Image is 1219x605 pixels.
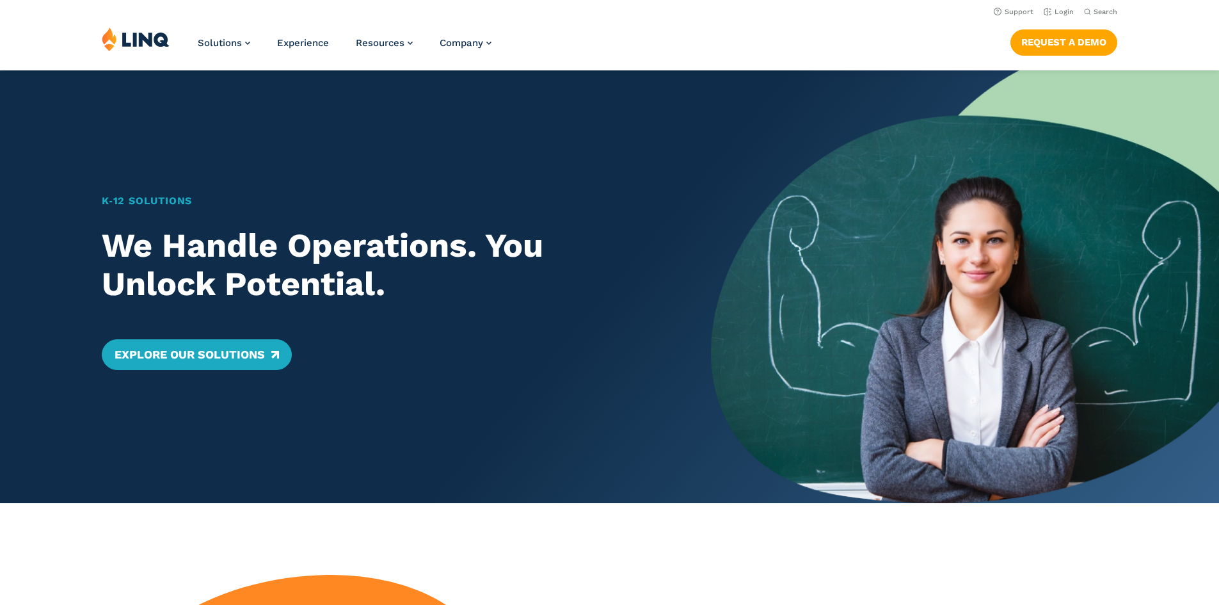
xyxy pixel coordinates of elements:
[356,37,413,49] a: Resources
[356,37,404,49] span: Resources
[994,8,1033,16] a: Support
[1094,8,1117,16] span: Search
[440,37,491,49] a: Company
[1044,8,1074,16] a: Login
[198,27,491,69] nav: Primary Navigation
[440,37,483,49] span: Company
[711,70,1219,503] img: Home Banner
[102,227,662,303] h2: We Handle Operations. You Unlock Potential.
[1010,27,1117,55] nav: Button Navigation
[277,37,329,49] a: Experience
[1010,29,1117,55] a: Request a Demo
[1084,7,1117,17] button: Open Search Bar
[102,339,292,370] a: Explore Our Solutions
[198,37,250,49] a: Solutions
[102,27,170,51] img: LINQ | K‑12 Software
[102,193,662,209] h1: K‑12 Solutions
[198,37,242,49] span: Solutions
